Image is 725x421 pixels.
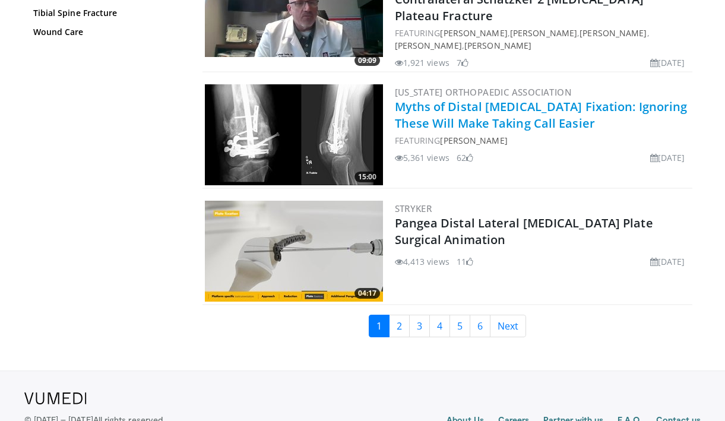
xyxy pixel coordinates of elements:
a: 5 [449,315,470,337]
li: 62 [457,151,473,164]
a: [PERSON_NAME] [440,27,507,39]
a: Myths of Distal [MEDICAL_DATA] Fixation: Ignoring These Will Make Taking Call Easier [395,99,688,131]
li: [DATE] [650,151,685,164]
a: [PERSON_NAME] [440,135,507,146]
img: e2b1aced-dfcb-4c0e-91e0-9132f4cd9421.300x170_q85_crop-smart_upscale.jpg [205,201,383,302]
a: 04:17 [205,201,383,302]
span: 04:17 [354,288,380,299]
span: 15:00 [354,172,380,182]
nav: Search results pages [202,315,692,337]
a: 1 [369,315,390,337]
a: [PERSON_NAME] [395,40,462,51]
li: [DATE] [650,56,685,69]
a: Stryker [395,202,432,214]
a: [US_STATE] Orthopaedic Association [395,86,572,98]
li: 7 [457,56,468,69]
li: [DATE] [650,255,685,268]
a: 3 [409,315,430,337]
a: [PERSON_NAME] [464,40,531,51]
a: Next [490,315,526,337]
img: 39bdb1d6-6af8-4efc-b2ca-86c135371457.300x170_q85_crop-smart_upscale.jpg [205,84,383,185]
span: 09:09 [354,55,380,66]
a: [PERSON_NAME] [510,27,577,39]
a: 6 [470,315,490,337]
li: 4,413 views [395,255,449,268]
img: VuMedi Logo [24,392,87,404]
a: 2 [389,315,410,337]
a: Tibial Spine Fracture [33,7,179,19]
li: 11 [457,255,473,268]
a: Wound Care [33,26,179,38]
a: Pangea Distal Lateral [MEDICAL_DATA] Plate Surgical Animation [395,215,653,248]
a: 4 [429,315,450,337]
a: 15:00 [205,84,383,185]
li: 5,361 views [395,151,449,164]
a: [PERSON_NAME] [580,27,647,39]
div: FEATURING [395,134,690,147]
div: FEATURING , , , , [395,27,690,52]
li: 1,921 views [395,56,449,69]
